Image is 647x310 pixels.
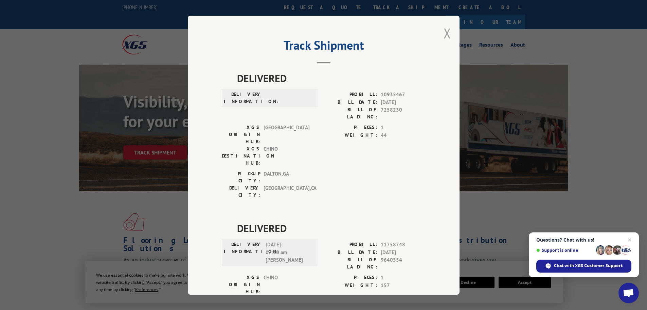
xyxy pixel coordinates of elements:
label: BILL DATE: [324,98,377,106]
label: PROBILL: [324,91,377,99]
span: 1 [381,274,426,282]
label: PIECES: [324,124,377,132]
span: DELIVERED [237,70,426,86]
span: 9640554 [381,256,426,271]
label: DELIVERY INFORMATION: [224,241,262,264]
span: Chat with XGS Customer Support [554,263,623,269]
label: DELIVERY INFORMATION: [224,91,262,105]
span: DELIVERED [237,221,426,236]
label: XGS DESTINATION HUB: [222,145,260,167]
span: Questions? Chat with us! [536,237,631,243]
span: [GEOGRAPHIC_DATA] , CA [264,184,309,199]
span: [DATE] 07:30 am [PERSON_NAME] [266,241,311,264]
span: Support is online [536,248,593,253]
span: CHINO [264,274,309,295]
label: XGS ORIGIN HUB: [222,124,260,145]
span: Close chat [626,236,634,244]
label: BILL OF LADING: [324,256,377,271]
span: 157 [381,281,426,289]
h2: Track Shipment [222,40,426,53]
span: 10935467 [381,91,426,99]
label: PICKUP CITY: [222,170,260,184]
span: DALTON , GA [264,170,309,184]
span: 7258230 [381,106,426,120]
label: PROBILL: [324,241,377,249]
span: 1 [381,124,426,132]
span: 11758748 [381,241,426,249]
span: [GEOGRAPHIC_DATA] [264,124,309,145]
label: BILL DATE: [324,248,377,256]
span: 44 [381,131,426,139]
button: Close modal [444,24,451,42]
label: XGS ORIGIN HUB: [222,274,260,295]
span: [DATE] [381,248,426,256]
label: WEIGHT: [324,281,377,289]
label: PIECES: [324,274,377,282]
div: Open chat [618,283,639,303]
span: CHINO [264,145,309,167]
label: BILL OF LADING: [324,106,377,120]
span: [DATE] [381,98,426,106]
div: Chat with XGS Customer Support [536,260,631,273]
label: WEIGHT: [324,131,377,139]
label: DELIVERY CITY: [222,184,260,199]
